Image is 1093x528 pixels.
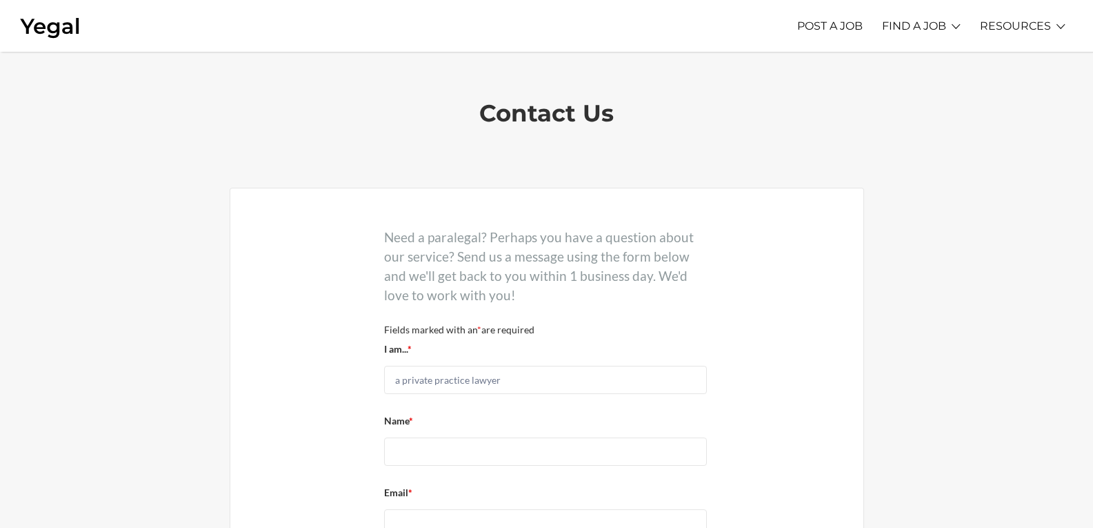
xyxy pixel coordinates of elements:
a: POST A JOB [797,7,863,45]
div: Fields marked with an are required [384,320,708,340]
label: I am... [384,340,412,359]
a: FIND A JOB [882,7,946,45]
span: Need a paralegal? Perhaps you have a question about our service? Send us a message using the form... [384,229,694,303]
label: Name [384,411,413,431]
label: Email [384,483,412,502]
a: RESOURCES [980,7,1051,45]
